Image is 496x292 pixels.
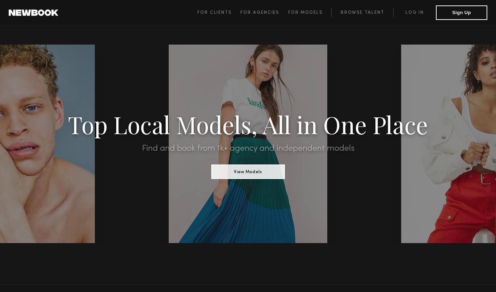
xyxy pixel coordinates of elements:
h2: Find and book from 1k+ agency and independent models [37,144,459,153]
a: For Agencies [240,8,288,17]
a: For Models [288,8,332,17]
span: For Agencies [240,11,279,15]
a: Browse Talent [331,8,393,17]
h1: Top Local Models, All in One Place [37,113,459,135]
span: For Models [288,11,323,15]
button: View Models [211,164,285,179]
a: View Models [211,167,285,175]
a: For Clients [197,8,240,17]
button: Sign Up [436,5,487,20]
span: For Clients [197,11,232,15]
a: Log in [393,8,436,17]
